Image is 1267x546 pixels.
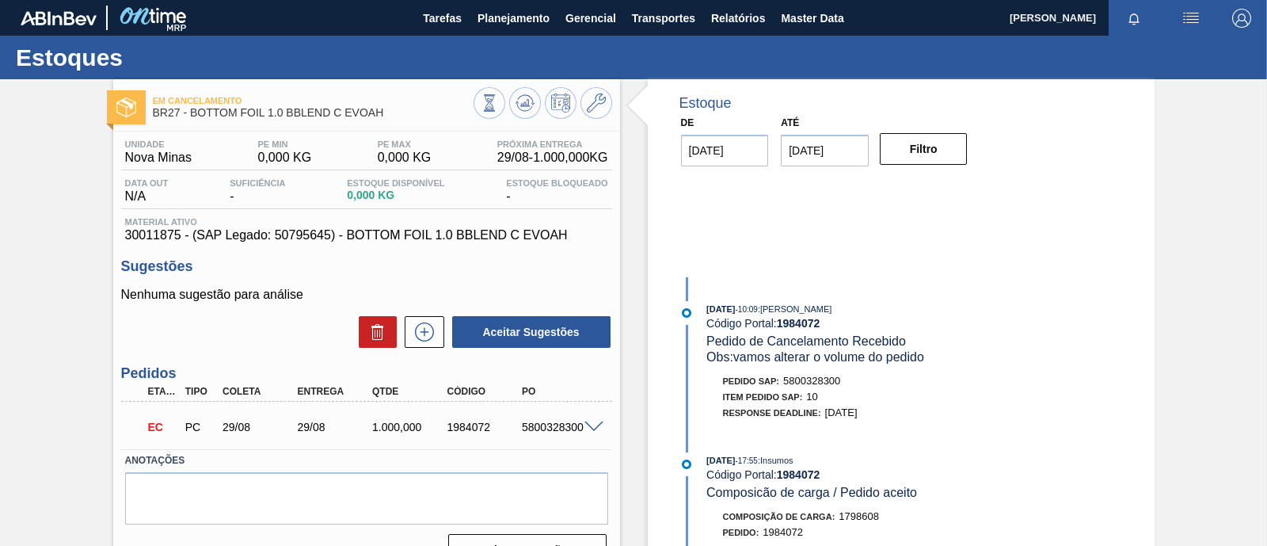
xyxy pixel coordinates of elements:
span: 29/08 - 1.000,000 KG [497,151,608,165]
div: 1.000,000 [368,421,451,433]
span: 1984072 [763,526,803,538]
span: Obs: vamos alterar o volume do pedido [706,350,924,364]
button: Ir ao Master Data / Geral [580,87,612,119]
span: Unidade [125,139,192,149]
span: Planejamento [478,9,550,28]
div: Código Portal: [706,468,1082,481]
span: Estoque Disponível [347,178,444,188]
button: Aceitar Sugestões [452,316,611,348]
div: Em Cancelamento [144,410,182,445]
h1: Estoques [16,48,297,67]
span: [DATE] [825,407,858,418]
img: Ícone [116,97,136,117]
span: - 10:09 [736,305,758,314]
span: Gerencial [565,9,616,28]
span: Relatórios [711,9,765,28]
div: Excluir Sugestões [351,316,397,348]
div: Tipo [181,386,219,397]
button: Visão Geral dos Estoques [474,87,505,119]
h3: Sugestões [121,258,612,275]
div: Código Portal: [706,317,1082,330]
span: Suficiência [230,178,285,188]
span: 5800328300 [783,375,840,387]
button: Programar Estoque [545,87,576,119]
img: userActions [1181,9,1200,28]
img: atual [682,308,691,318]
span: Nova Minas [125,151,192,165]
button: Notificações [1109,7,1159,29]
strong: 1984072 [777,468,820,481]
span: BR27 - BOTTOM FOIL 1.0 BBLEND C EVOAH [153,107,474,119]
span: PE MAX [378,139,432,149]
input: dd/mm/yyyy [781,135,869,166]
div: PO [518,386,600,397]
span: Tarefas [423,9,462,28]
span: 0,000 KG [347,189,444,201]
div: 5800328300 [518,421,600,433]
div: - [502,178,611,204]
label: Até [781,117,799,128]
img: Logout [1232,9,1251,28]
span: Pedido SAP: [723,376,780,386]
div: Pedido de Compra [181,421,219,433]
span: Response Deadline : [723,408,821,418]
div: Estoque [679,95,732,112]
span: Transportes [632,9,695,28]
span: [DATE] [706,304,735,314]
span: Pedido de Cancelamento Recebido [706,334,906,348]
span: Data out [125,178,169,188]
span: 0,000 KG [258,151,312,165]
img: TNhmsLtSVTkK8tSr43FrP2fwEKptu5GPRR3wAAAABJRU5ErkJggg== [21,11,97,25]
button: Filtro [880,133,968,165]
span: Composição de Carga : [723,512,835,521]
span: Em Cancelamento [153,96,474,105]
div: Código [443,386,526,397]
span: PE MIN [258,139,312,149]
p: EC [148,421,178,433]
span: - 17:55 [736,456,758,465]
div: Coleta [219,386,301,397]
input: dd/mm/yyyy [681,135,769,166]
span: : [PERSON_NAME] [758,304,832,314]
div: - [226,178,289,204]
div: Qtde [368,386,451,397]
span: Próxima Entrega [497,139,608,149]
span: 1798608 [839,510,879,522]
span: : Insumos [758,456,793,465]
h3: Pedidos [121,365,612,382]
span: Master Data [781,9,843,28]
span: 30011875 - (SAP Legado: 50795645) - BOTTOM FOIL 1.0 BBLEND C EVOAH [125,228,608,242]
span: Material ativo [125,217,608,227]
div: 29/08/2025 [294,421,376,433]
div: Entrega [294,386,376,397]
span: 10 [806,391,817,403]
img: atual [682,460,691,469]
span: Composicão de carga / Pedido aceito [706,486,917,499]
span: Pedido : [723,528,759,537]
label: Anotações [125,449,608,472]
div: N/A [121,178,173,204]
div: 29/08/2025 [219,421,301,433]
div: Nova sugestão [397,316,444,348]
button: Atualizar Gráfico [509,87,541,119]
label: De [681,117,694,128]
div: Etapa [144,386,182,397]
span: 0,000 KG [378,151,432,165]
div: 1984072 [443,421,526,433]
p: Nenhuma sugestão para análise [121,288,612,302]
strong: 1984072 [777,317,820,330]
span: [DATE] [706,456,735,465]
div: Aceitar Sugestões [444,315,612,349]
span: Item pedido SAP: [723,392,803,402]
span: Estoque Bloqueado [506,178,607,188]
